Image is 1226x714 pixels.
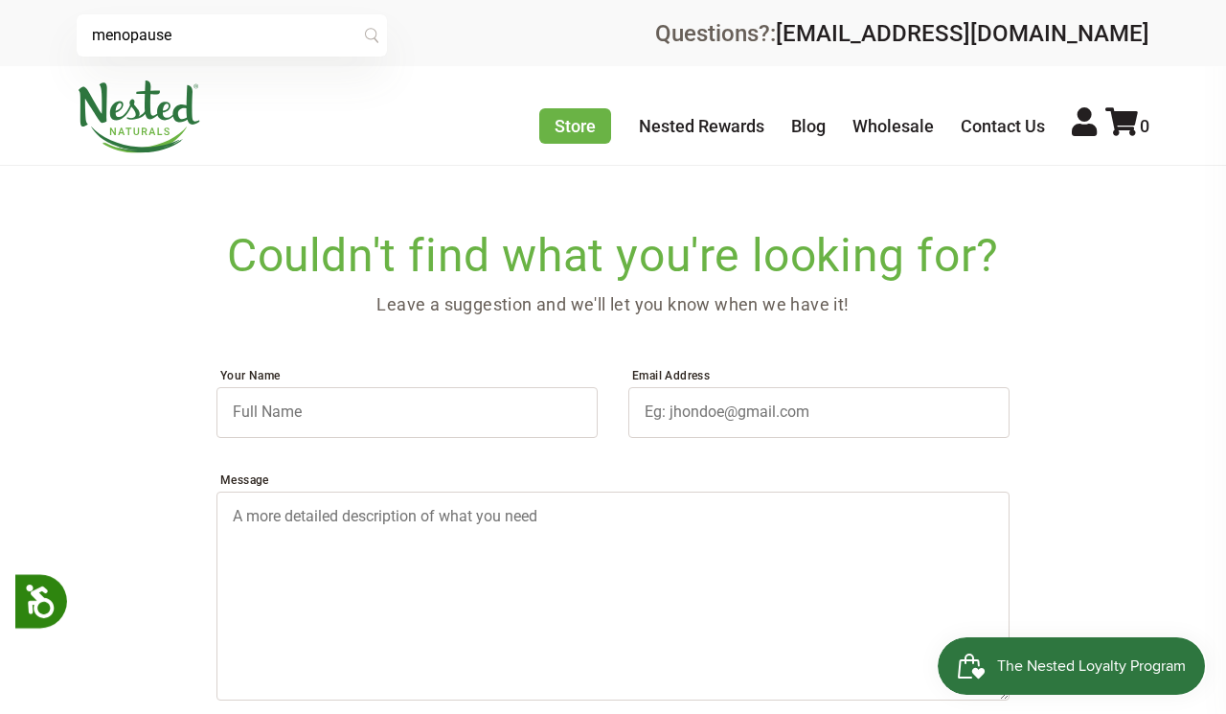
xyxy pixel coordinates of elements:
[216,364,598,387] label: Your Name
[77,14,387,57] input: Try "Sleeping"
[961,116,1045,136] a: Contact Us
[216,387,598,437] input: Full Name
[938,637,1207,695] iframe: Button to open loyalty program pop-up
[1140,116,1149,136] span: 0
[100,235,1126,277] h2: Couldn't find what you're looking for?
[655,22,1149,45] div: Questions?:
[776,20,1149,47] a: [EMAIL_ADDRESS][DOMAIN_NAME]
[100,291,1126,318] p: Leave a suggestion and we'll let you know when we have it!
[539,108,611,144] a: Store
[639,116,764,136] a: Nested Rewards
[77,81,201,153] img: Nested Naturals
[791,116,826,136] a: Blog
[628,364,1010,387] label: Email Address
[1105,116,1149,136] a: 0
[852,116,934,136] a: Wholesale
[628,387,1010,437] input: Eg: jhondoe@gmail.com
[216,469,1010,492] label: Message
